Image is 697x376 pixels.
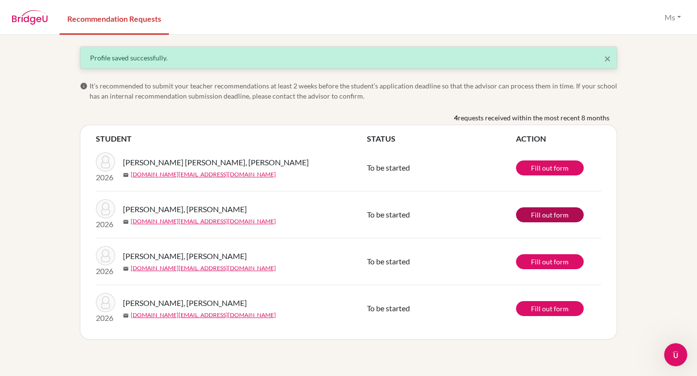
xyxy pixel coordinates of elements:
[96,152,115,172] img: Nguyễn Bảo Khánh, Han
[96,312,115,324] p: 2026
[60,1,169,35] a: Recommendation Requests
[454,113,458,123] b: 4
[516,254,584,269] a: Fill out form
[12,10,48,25] img: BridgeU logo
[131,217,276,226] a: [DOMAIN_NAME][EMAIL_ADDRESS][DOMAIN_NAME]
[367,163,410,172] span: To be started
[367,304,410,313] span: To be started
[96,293,115,312] img: Trần Vi, Anh
[367,210,410,219] span: To be started
[96,133,367,145] th: STUDENT
[516,133,601,145] th: ACTION
[96,199,115,218] img: Trần Vi, Anh
[96,265,115,277] p: 2026
[458,113,609,123] span: requests received within the most recent 8 months
[90,53,607,63] div: Profile saved successfully.
[123,203,247,215] span: [PERSON_NAME], [PERSON_NAME]
[516,160,584,175] a: Fill out form
[123,297,247,309] span: [PERSON_NAME], [PERSON_NAME]
[660,8,685,27] button: Ms
[123,250,247,262] span: [PERSON_NAME], [PERSON_NAME]
[80,82,88,90] span: info
[123,266,129,272] span: mail
[123,172,129,178] span: mail
[516,207,584,222] a: Fill out form
[123,313,129,318] span: mail
[131,264,276,273] a: [DOMAIN_NAME][EMAIL_ADDRESS][DOMAIN_NAME]
[131,170,276,179] a: [DOMAIN_NAME][EMAIL_ADDRESS][DOMAIN_NAME]
[664,343,687,366] iframe: Intercom live chat
[131,311,276,319] a: [DOMAIN_NAME][EMAIL_ADDRESS][DOMAIN_NAME]
[96,172,115,183] p: 2026
[90,81,617,101] span: It’s recommended to submit your teacher recommendations at least 2 weeks before the student’s app...
[123,219,129,225] span: mail
[604,53,611,64] button: Close
[123,157,309,168] span: [PERSON_NAME] [PERSON_NAME], [PERSON_NAME]
[604,51,611,65] span: ×
[96,246,115,265] img: Trần Vi, Anh
[367,133,516,145] th: STATUS
[367,257,410,266] span: To be started
[516,301,584,316] a: Fill out form
[96,218,115,230] p: 2026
